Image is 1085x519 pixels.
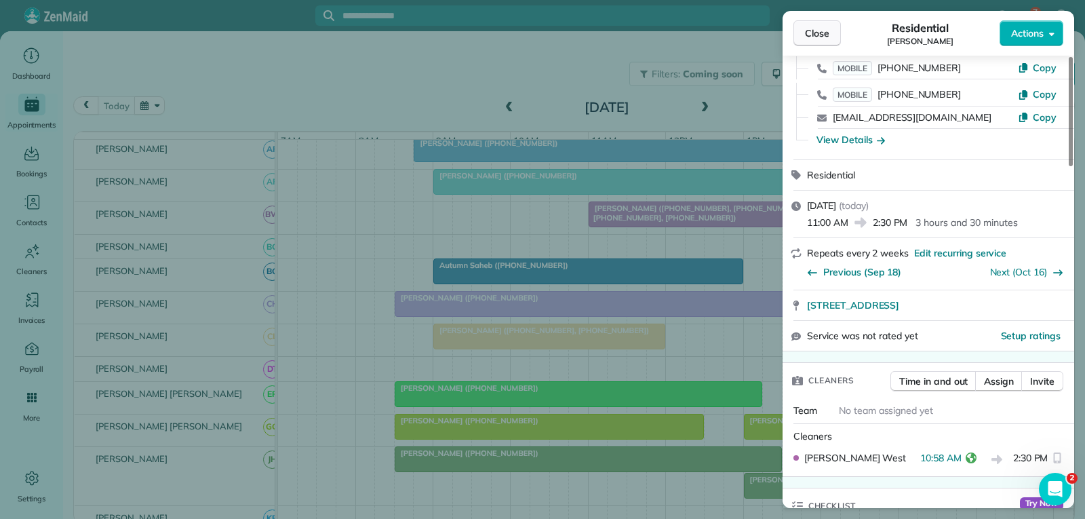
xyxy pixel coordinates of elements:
span: Residential [892,20,949,36]
span: Actions [1011,26,1044,40]
span: 11:00 AM [807,216,848,229]
span: MOBILE [833,61,872,75]
span: [PERSON_NAME] [887,36,953,47]
span: No team assigned yet [839,404,933,417]
span: Cleaners [793,430,832,442]
button: Setup ratings [1001,329,1061,343]
span: Copy [1033,88,1057,100]
span: Repeats every 2 weeks [807,247,909,259]
button: Close [793,20,841,46]
a: [STREET_ADDRESS] [807,299,1066,312]
span: [DATE] [807,199,836,212]
span: 2:30 PM [873,216,908,229]
span: 2 [1067,473,1078,484]
a: MOBILE[PHONE_NUMBER] [833,61,961,75]
span: Previous (Sep 18) [823,265,901,279]
span: Checklist [808,499,856,513]
span: ( today ) [839,199,869,212]
span: Service was not rated yet [807,329,918,343]
button: Invite [1021,371,1063,391]
a: MOBILE[PHONE_NUMBER] [833,88,961,101]
p: 3 hours and 30 minutes [915,216,1017,229]
iframe: Intercom live chat [1039,473,1071,505]
span: [PERSON_NAME] West [804,451,906,465]
span: 10:58 AM [920,451,962,468]
span: [PHONE_NUMBER] [877,62,961,74]
span: Team [793,404,817,417]
span: Invite [1030,374,1054,388]
span: Cleaners [808,374,854,387]
span: MOBILE [833,88,872,102]
button: View Details [816,133,885,147]
span: Assign [984,374,1014,388]
button: Next (Oct 16) [990,265,1064,279]
span: [STREET_ADDRESS] [807,299,899,312]
button: Previous (Sep 18) [807,265,901,279]
span: Residential [807,169,855,181]
span: Try Now [1020,497,1063,511]
a: [EMAIL_ADDRESS][DOMAIN_NAME] [833,111,991,123]
button: Copy [1018,61,1057,75]
span: 2:30 PM [1013,451,1048,468]
span: Copy [1033,111,1057,123]
button: Assign [975,371,1023,391]
span: [PHONE_NUMBER] [877,88,961,100]
button: Copy [1018,111,1057,124]
span: Setup ratings [1001,330,1061,342]
button: Copy [1018,88,1057,101]
button: Time in and out [890,371,976,391]
a: Next (Oct 16) [990,266,1048,278]
span: Edit recurring service [914,246,1006,260]
span: Copy [1033,62,1057,74]
span: Time in and out [899,374,968,388]
span: Close [805,26,829,40]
